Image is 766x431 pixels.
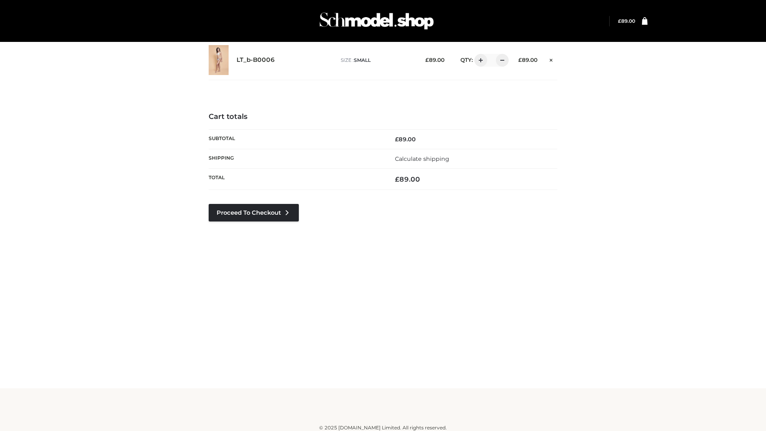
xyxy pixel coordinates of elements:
p: size : [341,57,413,64]
img: Schmodel Admin 964 [317,5,436,37]
a: Remove this item [545,54,557,64]
a: Proceed to Checkout [209,204,299,221]
th: Total [209,169,383,190]
bdi: 89.00 [518,57,537,63]
a: Calculate shipping [395,155,449,162]
bdi: 89.00 [425,57,444,63]
th: Shipping [209,149,383,168]
a: £89.00 [618,18,635,24]
span: £ [425,57,429,63]
th: Subtotal [209,129,383,149]
span: £ [395,136,399,143]
span: £ [518,57,522,63]
span: SMALL [354,57,371,63]
div: QTY: [452,54,506,67]
bdi: 89.00 [395,136,416,143]
span: £ [395,175,399,183]
bdi: 89.00 [395,175,420,183]
h4: Cart totals [209,113,557,121]
a: LT_b-B0006 [237,56,275,64]
bdi: 89.00 [618,18,635,24]
span: £ [618,18,621,24]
